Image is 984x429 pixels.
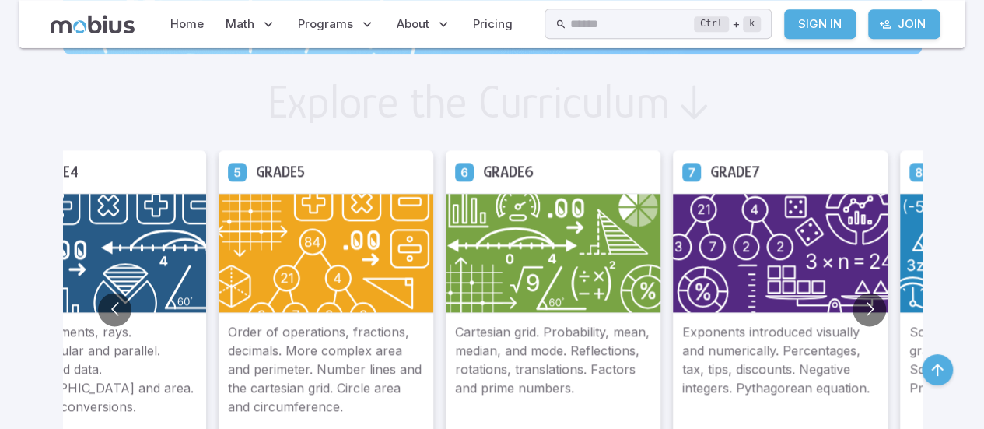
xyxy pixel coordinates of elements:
[710,160,760,184] h5: Grade 7
[298,16,353,33] span: Programs
[743,16,761,32] kbd: k
[98,293,131,326] button: Go to previous slide
[483,160,534,184] h5: Grade 6
[694,15,761,33] div: +
[455,162,474,181] a: Grade 6
[1,322,197,416] p: Lines, segments, rays. Perpendicular and parallel. Graphs and data. [GEOGRAPHIC_DATA] and area. U...
[226,16,254,33] span: Math
[219,193,433,313] img: Grade 5
[228,322,424,416] p: Order of operations, fractions, decimals. More complex area and perimeter. Number lines and the c...
[868,9,940,39] a: Join
[784,9,856,39] a: Sign In
[673,193,888,313] img: Grade 7
[166,6,208,42] a: Home
[267,79,671,125] h2: Explore the Curriculum
[853,293,886,326] button: Go to next slide
[694,16,729,32] kbd: Ctrl
[446,193,660,313] img: Grade 6
[909,162,928,181] a: Grade 8
[682,162,701,181] a: Grade 7
[682,322,878,416] p: Exponents introduced visually and numerically. Percentages, tax, tips, discounts. Negative intege...
[455,322,651,416] p: Cartesian grid. Probability, mean, median, and mode. Reflections, rotations, translations. Factor...
[397,16,429,33] span: About
[468,6,517,42] a: Pricing
[228,162,247,181] a: Grade 5
[29,160,79,184] h5: Grade 4
[256,160,305,184] h5: Grade 5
